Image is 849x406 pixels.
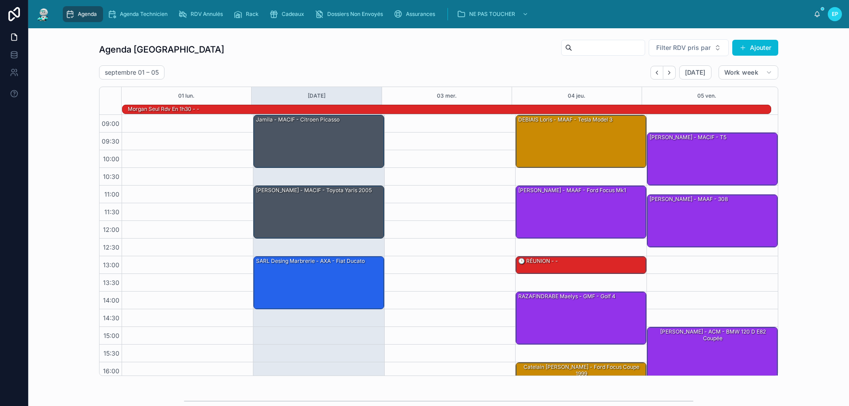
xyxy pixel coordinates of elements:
div: Jamila - MACIF - Citroen picasso [254,115,384,167]
button: Work week [719,65,778,80]
div: [PERSON_NAME] - MACIF - Toyota Yaris 2005 [255,186,373,194]
span: [DATE] [685,68,706,76]
div: [PERSON_NAME] - MAAF - 308 [649,195,729,203]
div: Morgan seul rdv en 1h30 - - [127,105,200,113]
div: DEBIAIS Loris - MAAF - Tesla model 3 [517,116,613,124]
span: Work week [724,68,758,76]
div: [PERSON_NAME] - ACM - BMW 120 d e82 coupée [649,328,777,342]
span: 12:00 [101,226,122,233]
a: NE PAS TOUCHER [454,6,533,22]
span: 10:00 [101,155,122,163]
div: Morgan seul rdv en 1h30 - - [127,105,200,114]
span: RDV Annulés [191,11,223,18]
span: NE PAS TOUCHER [469,11,515,18]
button: [DATE] [308,87,325,105]
span: 11:00 [102,190,122,198]
a: Agenda Technicien [105,6,174,22]
div: DEBIAIS Loris - MAAF - Tesla model 3 [516,115,646,167]
div: [PERSON_NAME] - ACM - BMW 120 d e82 coupée [647,327,777,379]
span: Agenda [78,11,97,18]
span: Rack [246,11,259,18]
div: SARL Desing Marbrerie - AXA - Fiat ducato [255,257,366,265]
div: [PERSON_NAME] - MACIF - T5 [649,133,727,141]
button: Next [663,66,676,80]
div: 🕒 RÉUNION - - [516,257,646,273]
span: 10:30 [101,173,122,180]
span: 09:30 [99,137,122,145]
a: Agenda [63,6,103,22]
a: Assurances [391,6,441,22]
button: Back [650,66,663,80]
img: App logo [35,7,51,21]
a: Cadeaux [267,6,310,22]
button: Ajouter [732,40,778,56]
span: 13:00 [101,261,122,269]
div: RAZAFINDRABE Maelys - GMF - golf 4 [517,292,616,300]
div: 🕒 RÉUNION - - [517,257,559,265]
button: 01 lun. [178,87,195,105]
div: Jamila - MACIF - Citroen picasso [255,116,340,124]
span: Assurances [406,11,435,18]
span: 12:30 [101,243,122,251]
span: Filter RDV pris par [656,43,711,52]
div: [PERSON_NAME] - MACIF - T5 [647,133,777,185]
span: 15:30 [101,349,122,357]
span: Dossiers Non Envoyés [327,11,383,18]
span: 14:30 [101,314,122,322]
a: Rack [231,6,265,22]
div: SARL Desing Marbrerie - AXA - Fiat ducato [254,257,384,309]
button: [DATE] [679,65,711,80]
div: scrollable content [58,4,814,24]
div: [PERSON_NAME] - MAAF - 308 [647,195,777,247]
span: 15:00 [101,332,122,339]
span: 13:30 [101,279,122,286]
div: Catelain [PERSON_NAME] - Ford focus coupe 1999 [517,363,646,378]
span: Cadeaux [282,11,304,18]
div: [PERSON_NAME] - MACIF - Toyota Yaris 2005 [254,186,384,238]
button: Select Button [649,39,729,56]
a: RDV Annulés [176,6,229,22]
div: [PERSON_NAME] - MAAF - Ford focus mk1 [516,186,646,238]
h2: septembre 01 – 05 [105,68,159,77]
a: Dossiers Non Envoyés [312,6,389,22]
span: 14:00 [101,296,122,304]
span: Agenda Technicien [120,11,168,18]
button: 05 ven. [697,87,716,105]
h1: Agenda [GEOGRAPHIC_DATA] [99,43,224,56]
span: 09:00 [99,120,122,127]
div: [PERSON_NAME] - MAAF - Ford focus mk1 [517,186,627,194]
div: RAZAFINDRABE Maelys - GMF - golf 4 [516,292,646,344]
span: EP [832,11,838,18]
button: 04 jeu. [568,87,585,105]
span: 11:30 [102,208,122,216]
span: 16:00 [101,367,122,375]
button: 03 mer. [437,87,457,105]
